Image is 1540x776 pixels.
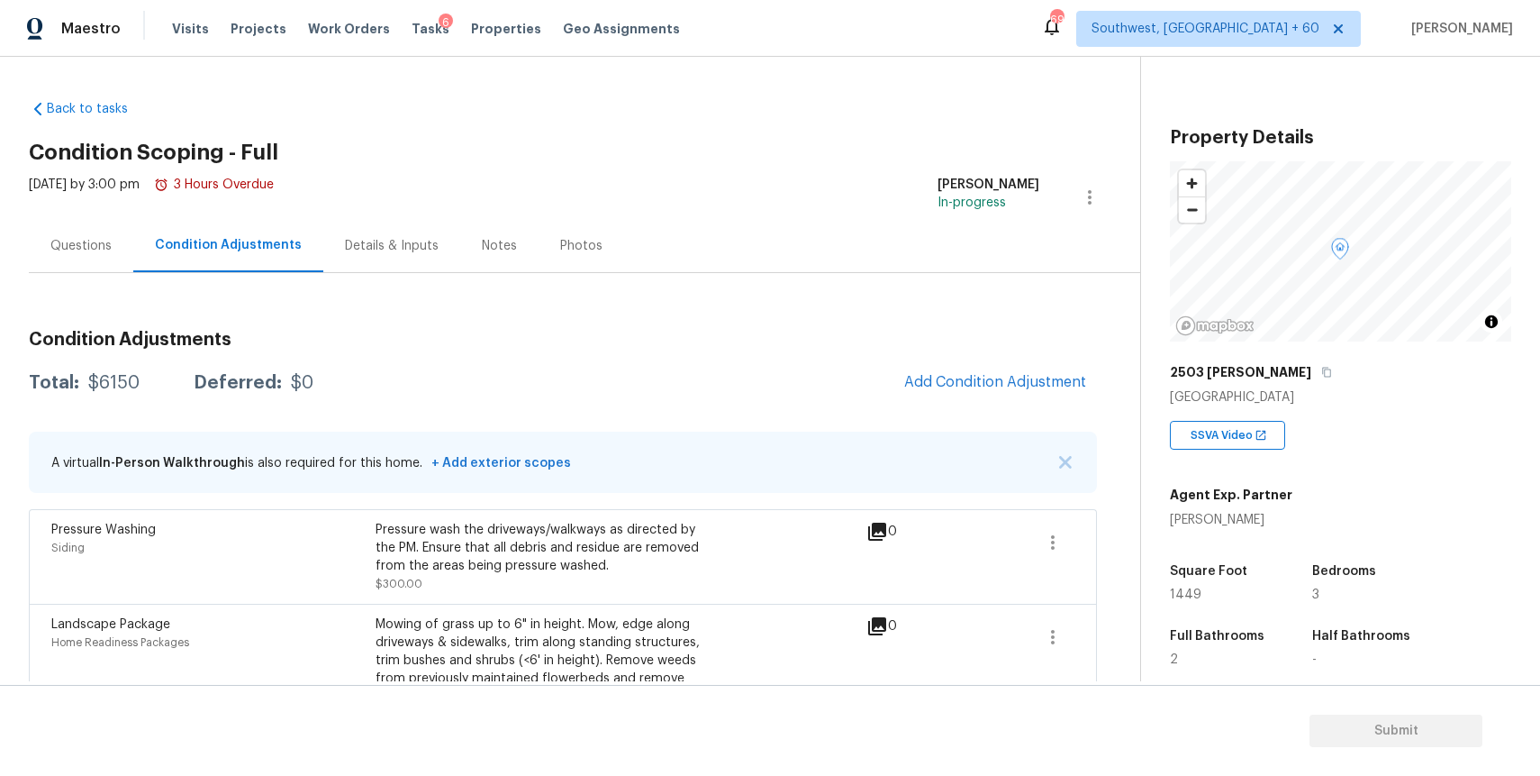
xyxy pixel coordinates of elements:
[51,524,156,536] span: Pressure Washing
[1092,20,1319,38] span: Southwest, [GEOGRAPHIC_DATA] + 60
[893,363,1097,401] button: Add Condition Adjustment
[866,521,955,543] div: 0
[439,14,453,32] div: 6
[1312,653,1317,666] span: -
[1170,589,1201,601] span: 1449
[1404,20,1513,38] span: [PERSON_NAME]
[308,20,390,38] span: Work Orders
[1170,630,1264,643] h5: Full Bathrooms
[1486,312,1497,332] span: Toggle attribution
[172,20,209,38] span: Visits
[88,374,140,392] div: $6150
[1170,129,1511,147] h3: Property Details
[1170,653,1178,666] span: 2
[563,20,680,38] span: Geo Assignments
[1175,315,1255,336] a: Mapbox homepage
[1255,429,1267,442] img: Open In New Icon
[1179,197,1205,223] span: Zoom out
[1179,170,1205,196] button: Zoom in
[1170,511,1292,529] div: [PERSON_NAME]
[1318,364,1335,380] button: Copy Address
[866,616,955,637] div: 0
[29,143,1140,161] h2: Condition Scoping - Full
[51,637,189,648] span: Home Readiness Packages
[426,457,571,470] span: + Add exterior scopes
[1312,565,1376,578] h5: Bedrooms
[154,178,274,191] span: 3 Hours Overdue
[51,543,85,553] span: Siding
[376,521,700,575] div: Pressure wash the driveways/walkways as directed by the PM. Ensure that all debris and residue ar...
[1059,456,1072,469] img: X Button Icon
[904,374,1086,390] span: Add Condition Adjustment
[29,374,79,392] div: Total:
[231,20,286,38] span: Projects
[482,237,517,255] div: Notes
[1481,311,1502,333] button: Toggle attribution
[1312,589,1319,601] span: 3
[471,20,541,38] span: Properties
[1312,630,1410,643] h5: Half Bathrooms
[1170,486,1292,504] h5: Agent Exp. Partner
[29,331,1097,349] h3: Condition Adjustments
[1179,196,1205,223] button: Zoom out
[376,579,422,589] span: $300.00
[291,374,313,392] div: $0
[938,176,1039,194] div: [PERSON_NAME]
[1170,388,1511,406] div: [GEOGRAPHIC_DATA]
[29,100,202,118] a: Back to tasks
[50,237,112,255] div: Questions
[1056,453,1074,471] button: X Button Icon
[1050,11,1063,29] div: 691
[99,457,245,470] span: In-Person Walkthrough
[345,237,439,255] div: Details & Inputs
[1170,363,1311,381] h5: 2503 [PERSON_NAME]
[376,616,700,742] div: Mowing of grass up to 6" in height. Mow, edge along driveways & sidewalks, trim along standing st...
[51,454,571,472] p: A virtual is also required for this home.
[1191,426,1260,444] span: SSVA Video
[51,618,170,631] span: Landscape Package
[412,23,449,35] span: Tasks
[29,176,274,219] div: [DATE] by 3:00 pm
[1170,565,1247,578] h5: Square Foot
[560,237,602,255] div: Photos
[1170,161,1511,342] canvas: Map
[155,236,302,254] div: Condition Adjustments
[938,196,1006,209] span: In-progress
[1170,421,1285,450] div: SSVA Video
[61,20,121,38] span: Maestro
[1331,238,1349,266] div: Map marker
[194,374,282,392] div: Deferred:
